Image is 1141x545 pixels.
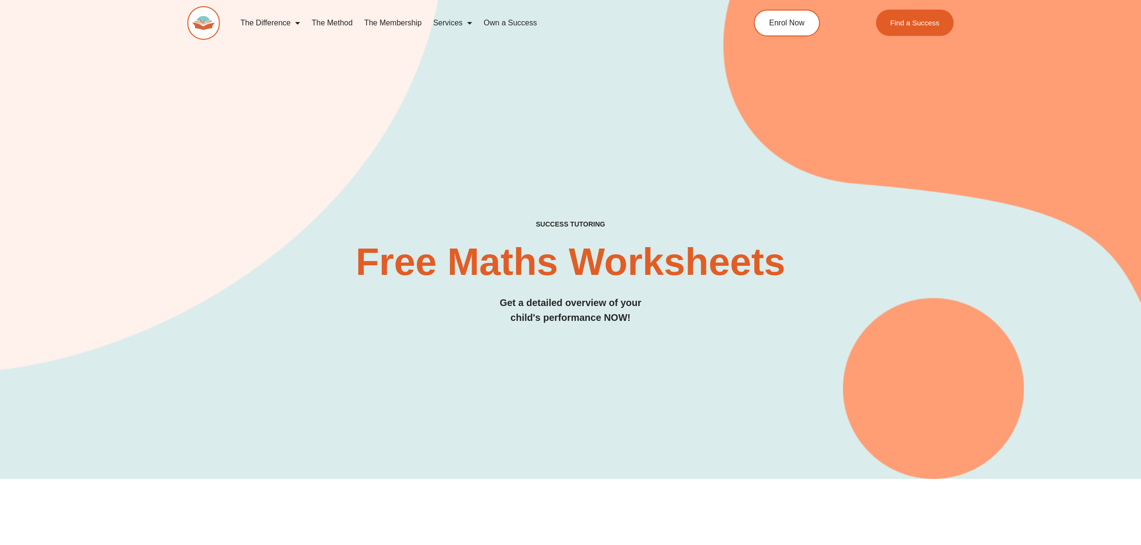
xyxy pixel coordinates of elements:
[235,12,710,34] nav: Menu
[478,12,542,34] a: Own a Success
[306,12,358,34] a: The Method
[187,243,954,281] h2: Free Maths Worksheets​
[769,19,805,27] span: Enrol Now
[187,220,954,228] h4: SUCCESS TUTORING​
[187,295,954,325] h3: Get a detailed overview of your child's performance NOW!
[754,10,820,36] a: Enrol Now
[427,12,478,34] a: Services
[876,10,954,36] a: Find a Success
[358,12,427,34] a: The Membership
[890,19,940,26] span: Find a Success
[235,12,306,34] a: The Difference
